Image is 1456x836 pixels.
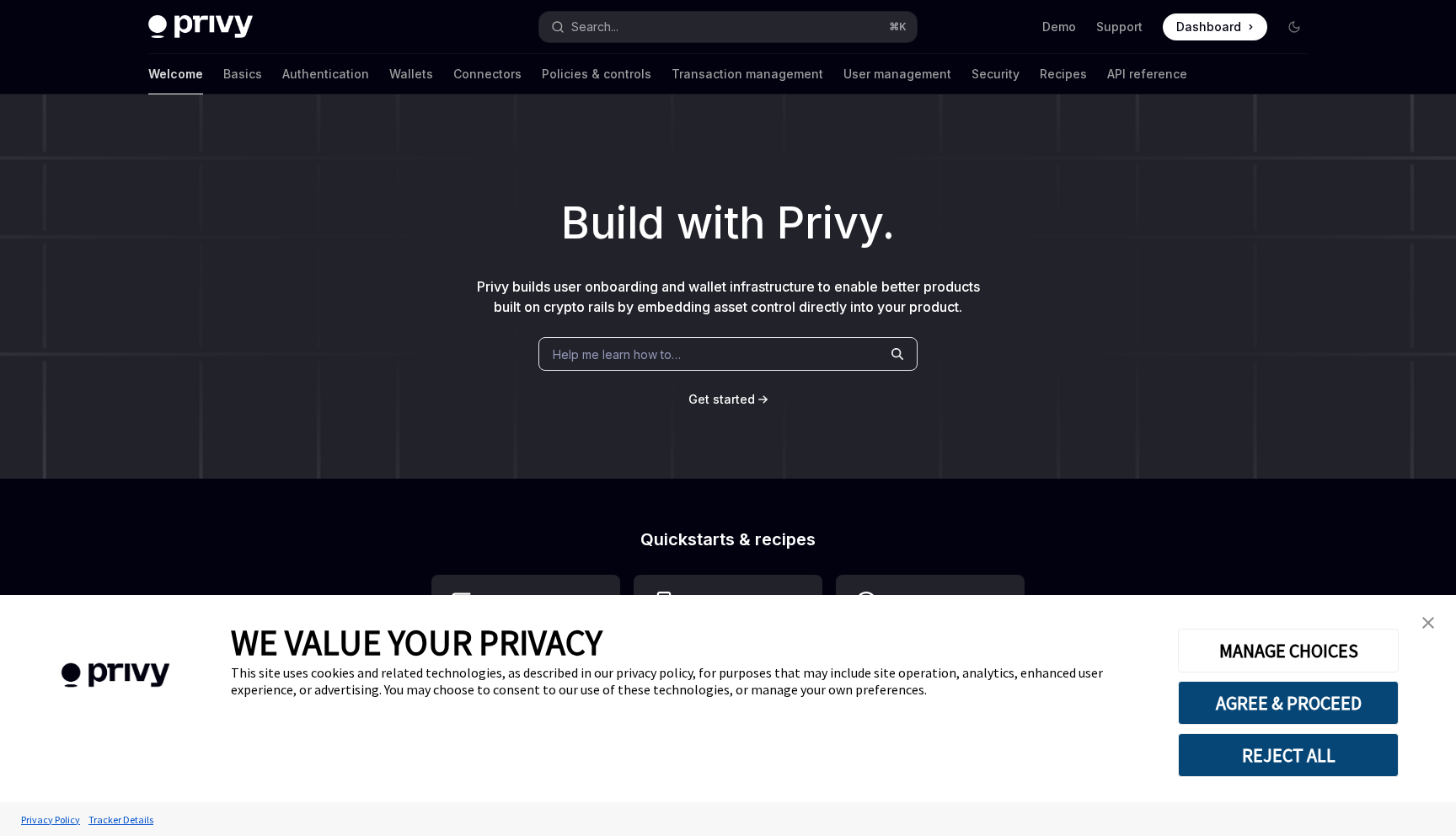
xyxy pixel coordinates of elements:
button: Search...⌘K [539,12,917,42]
span: Dashboard [1176,19,1241,35]
a: Basics [223,54,262,94]
img: close banner [1422,617,1434,629]
a: Policies & controls [542,54,651,94]
button: REJECT ALL [1178,733,1399,777]
button: AGREE & PROCEED [1178,681,1399,725]
a: Get started [688,391,755,408]
span: Get started [688,392,755,406]
img: dark logo [148,15,253,39]
a: Demo [1042,19,1076,35]
h1: Build with Privy. [27,190,1429,256]
a: Tracker Details [84,805,158,834]
a: Dashboard [1163,13,1267,40]
div: Search... [571,17,618,37]
a: Authentication [282,54,369,94]
a: Wallets [389,54,433,94]
a: Welcome [148,54,203,94]
span: ⌘ K [889,20,907,34]
img: company logo [25,639,206,712]
button: MANAGE CHOICES [1178,629,1399,673]
a: close banner [1411,606,1445,640]
a: Support [1096,19,1143,35]
a: Privacy Policy [17,805,84,834]
a: API reference [1107,54,1187,94]
span: Privy builds user onboarding and wallet infrastructure to enable better products built on crypto ... [477,278,980,315]
div: This site uses cookies and related technologies, as described in our privacy policy, for purposes... [231,664,1153,698]
a: Transaction management [672,54,823,94]
button: Toggle dark mode [1281,13,1308,40]
h2: Quickstarts & recipes [431,531,1025,548]
a: **** **** **** ***Use the React Native SDK to build a mobile app on Solana. [634,575,822,747]
span: Help me learn how to… [553,346,681,363]
span: WE VALUE YOUR PRIVACY [231,620,602,664]
a: **** *****Whitelabel login, wallets, and user management with your own UI and branding. [836,575,1025,747]
a: Connectors [453,54,522,94]
a: Recipes [1040,54,1087,94]
a: Security [972,54,1020,94]
a: User management [843,54,951,94]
